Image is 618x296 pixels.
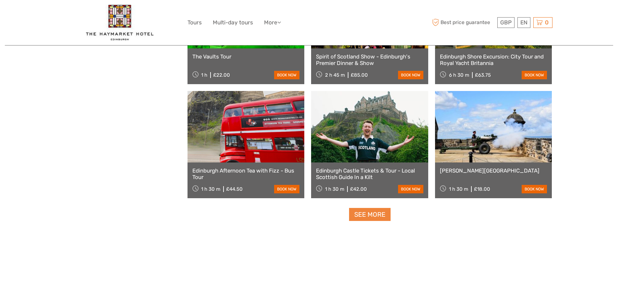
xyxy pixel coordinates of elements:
[192,167,300,181] a: Edinburgh Afternoon Tea with Fizz - Bus Tour
[351,72,368,78] div: £85.00
[226,186,243,192] div: £44.50
[449,72,469,78] span: 6 h 30 m
[398,185,423,193] a: book now
[440,53,547,67] a: Edinburgh Shore Excursion: City Tour and Royal Yacht Britannia
[398,71,423,79] a: book now
[192,53,300,60] a: The Vaults Tour
[274,185,299,193] a: book now
[188,18,202,27] a: Tours
[449,186,468,192] span: 1 h 30 m
[522,71,547,79] a: book now
[86,5,153,40] img: 2426-e9e67c72-e0e4-4676-a79c-1d31c490165d_logo_big.jpg
[201,186,220,192] span: 1 h 30 m
[517,17,530,28] div: EN
[350,186,367,192] div: £42.00
[201,72,207,78] span: 1 h
[475,72,491,78] div: £63.75
[264,18,281,27] a: More
[213,18,253,27] a: Multi-day tours
[431,17,496,28] span: Best price guarantee
[349,208,391,221] a: See more
[325,72,345,78] span: 2 h 45 m
[316,53,423,67] a: Spirit of Scotland Show - Edinburgh's Premier Dinner & Show
[500,19,512,26] span: GBP
[474,186,490,192] div: £18.00
[316,167,423,181] a: Edinburgh Castle Tickets & Tour - Local Scottish Guide In a Kilt
[213,72,230,78] div: £22.00
[440,167,547,174] a: [PERSON_NAME][GEOGRAPHIC_DATA]
[274,71,299,79] a: book now
[325,186,344,192] span: 1 h 30 m
[522,185,547,193] a: book now
[544,19,550,26] span: 0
